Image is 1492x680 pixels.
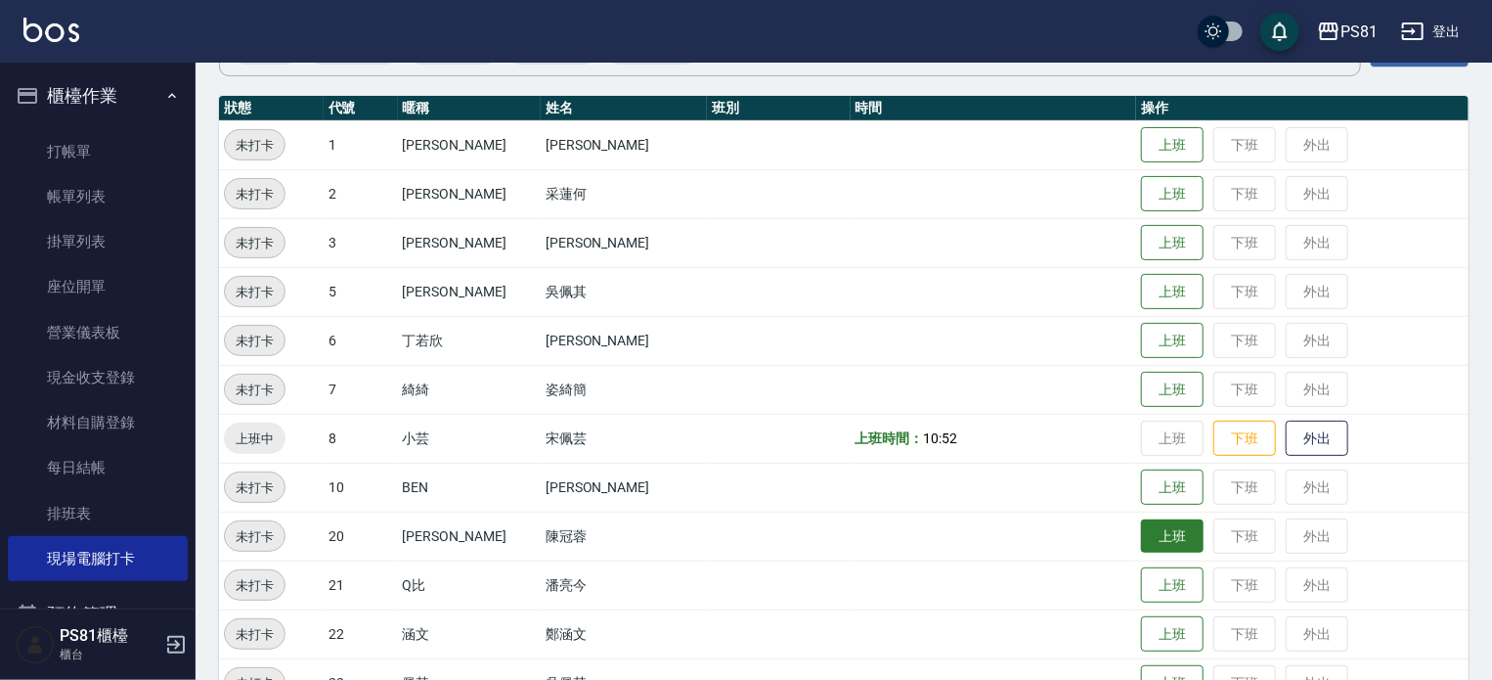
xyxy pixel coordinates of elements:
[398,610,541,658] td: 涵文
[398,561,541,610] td: Q比
[225,477,285,498] span: 未打卡
[1309,12,1385,52] button: PS81
[8,589,188,640] button: 預約管理
[8,400,188,445] a: 材料自購登錄
[398,96,541,121] th: 暱稱
[851,96,1137,121] th: 時間
[224,429,285,449] span: 上班中
[1141,470,1204,506] button: 上班
[398,365,541,414] td: 綺綺
[324,463,398,512] td: 10
[8,264,188,309] a: 座位開單
[324,316,398,365] td: 6
[856,431,924,446] b: 上班時間：
[398,267,541,316] td: [PERSON_NAME]
[8,536,188,581] a: 現場電腦打卡
[398,218,541,267] td: [PERSON_NAME]
[541,267,707,316] td: 吳佩其
[398,120,541,169] td: [PERSON_NAME]
[324,169,398,218] td: 2
[1141,225,1204,261] button: 上班
[541,512,707,561] td: 陳冠蓉
[8,219,188,264] a: 掛單列表
[541,120,707,169] td: [PERSON_NAME]
[324,218,398,267] td: 3
[398,414,541,463] td: 小芸
[398,316,541,365] td: 丁若欣
[541,218,707,267] td: [PERSON_NAME]
[1340,20,1378,44] div: PS81
[16,625,55,664] img: Person
[1141,616,1204,653] button: 上班
[1213,421,1276,457] button: 下班
[8,310,188,355] a: 營業儀表板
[225,233,285,253] span: 未打卡
[225,135,285,156] span: 未打卡
[8,129,188,174] a: 打帳單
[324,365,398,414] td: 7
[1393,14,1469,50] button: 登出
[8,174,188,219] a: 帳單列表
[8,445,188,490] a: 每日結帳
[1141,520,1204,554] button: 上班
[1141,323,1204,359] button: 上班
[1141,274,1204,310] button: 上班
[398,463,541,512] td: BEN
[541,96,707,121] th: 姓名
[324,512,398,561] td: 20
[541,414,707,463] td: 宋佩芸
[398,169,541,218] td: [PERSON_NAME]
[324,96,398,121] th: 代號
[541,365,707,414] td: 姿綺簡
[1141,567,1204,604] button: 上班
[225,331,285,351] span: 未打卡
[324,120,398,169] td: 1
[324,414,398,463] td: 8
[923,431,957,446] span: 10:52
[8,355,188,400] a: 現金收支登錄
[60,626,159,646] h5: PS81櫃檯
[1141,176,1204,212] button: 上班
[225,282,285,302] span: 未打卡
[324,267,398,316] td: 5
[1141,127,1204,163] button: 上班
[541,610,707,658] td: 鄭涵文
[398,512,541,561] td: [PERSON_NAME]
[60,646,159,663] p: 櫃台
[8,70,188,121] button: 櫃檯作業
[541,561,707,610] td: 潘亮今
[1260,12,1299,51] button: save
[225,380,285,400] span: 未打卡
[541,316,707,365] td: [PERSON_NAME]
[1141,372,1204,408] button: 上班
[1136,96,1469,121] th: 操作
[225,184,285,204] span: 未打卡
[324,561,398,610] td: 21
[23,18,79,42] img: Logo
[225,624,285,645] span: 未打卡
[541,463,707,512] td: [PERSON_NAME]
[225,575,285,596] span: 未打卡
[1286,421,1348,457] button: 外出
[541,169,707,218] td: 采蓮何
[707,96,850,121] th: 班別
[225,526,285,547] span: 未打卡
[8,491,188,536] a: 排班表
[219,96,324,121] th: 狀態
[324,610,398,658] td: 22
